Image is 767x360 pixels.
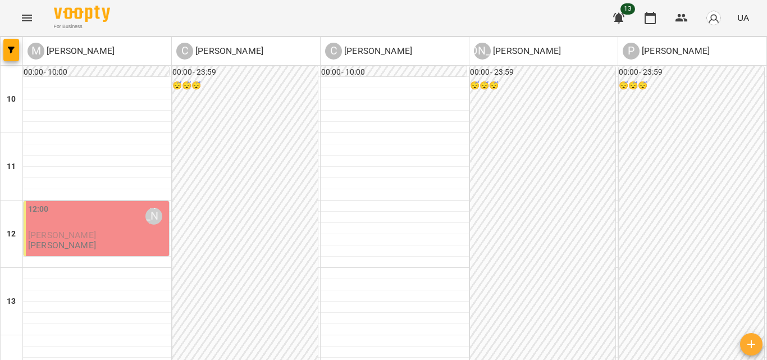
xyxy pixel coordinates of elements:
button: Menu [13,4,40,31]
h6: 13 [7,295,16,308]
p: [PERSON_NAME] [28,240,96,250]
div: [PERSON_NAME] [474,43,491,60]
h6: 😴😴😴 [470,80,615,92]
a: [PERSON_NAME] [PERSON_NAME] [474,43,561,60]
h6: 12 [7,228,16,240]
h6: 00:00 - 10:00 [321,66,467,79]
div: Радюк Вікторія [623,43,710,60]
div: Марченкова Анастасія [28,43,115,60]
h6: 00:00 - 23:59 [172,66,318,79]
img: avatar_s.png [706,10,722,26]
p: [PERSON_NAME] [491,44,561,58]
p: [PERSON_NAME] [193,44,263,58]
h6: 00:00 - 23:59 [619,66,764,79]
a: Р [PERSON_NAME] [623,43,710,60]
button: UA [733,7,754,28]
a: С [PERSON_NAME] [325,43,412,60]
div: С [325,43,342,60]
div: Антонюк Софія [474,43,561,60]
div: Слободян Андрій [325,43,412,60]
img: Voopty Logo [54,6,110,22]
a: М [PERSON_NAME] [28,43,115,60]
div: С [176,43,193,60]
div: М [28,43,44,60]
div: Марченкова Анастасія [145,208,162,225]
p: [PERSON_NAME] [44,44,115,58]
h6: 😴😴😴 [619,80,764,92]
h6: 00:00 - 10:00 [24,66,169,79]
span: For Business [54,23,110,30]
span: [PERSON_NAME] [28,230,96,240]
span: 13 [620,3,635,15]
label: 12:00 [28,203,49,216]
h6: 10 [7,93,16,106]
p: [PERSON_NAME] [640,44,710,58]
button: Створити урок [740,333,763,356]
h6: 00:00 - 23:59 [470,66,615,79]
div: Савіцька Зоряна [176,43,263,60]
h6: 😴😴😴 [172,80,318,92]
a: С [PERSON_NAME] [176,43,263,60]
h6: 11 [7,161,16,173]
div: Р [623,43,640,60]
span: UA [737,12,749,24]
p: [PERSON_NAME] [342,44,412,58]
